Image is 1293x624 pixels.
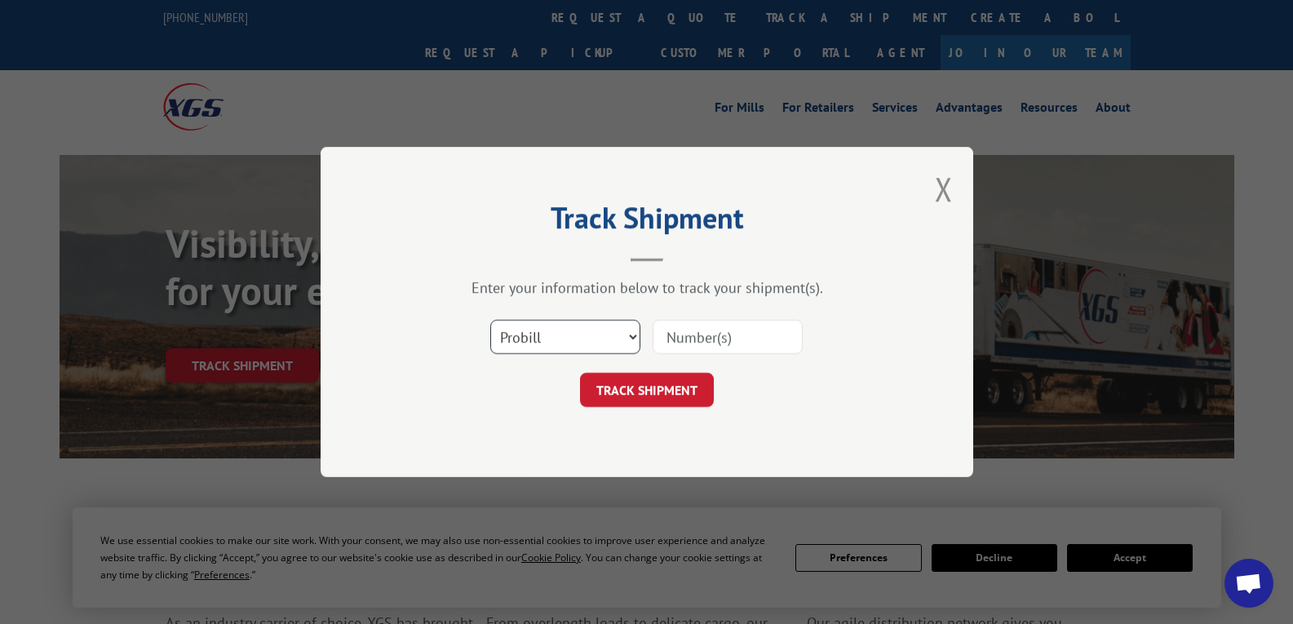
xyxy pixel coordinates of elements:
div: Open chat [1224,559,1273,608]
div: Enter your information below to track your shipment(s). [402,278,892,297]
button: Close modal [935,167,953,210]
button: TRACK SHIPMENT [580,373,714,407]
h2: Track Shipment [402,206,892,237]
input: Number(s) [653,320,803,354]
